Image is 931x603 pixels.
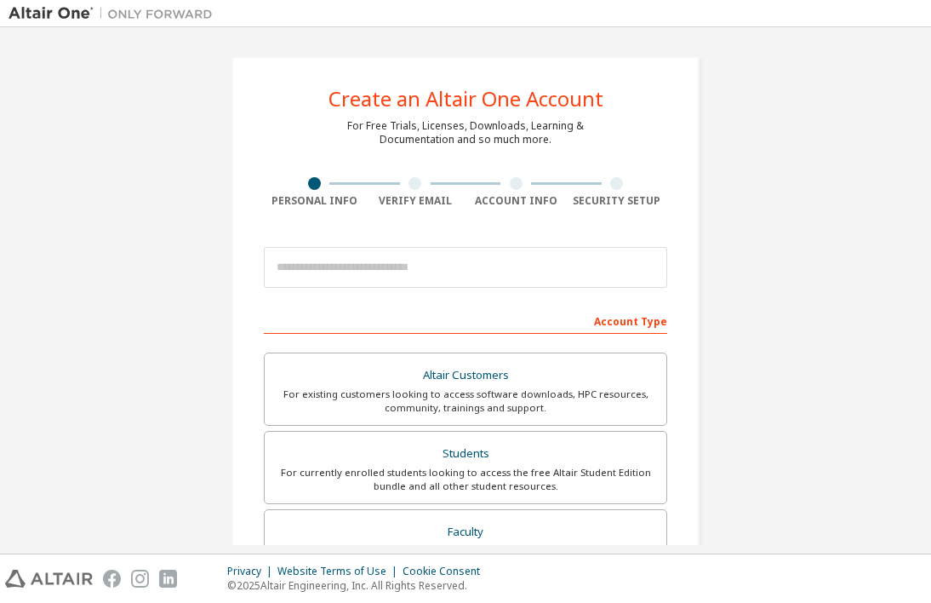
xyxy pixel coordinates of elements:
[328,89,603,109] div: Create an Altair One Account
[131,570,149,588] img: instagram.svg
[227,578,490,593] p: © 2025 Altair Engineering, Inc. All Rights Reserved.
[365,194,466,208] div: Verify Email
[275,466,656,493] div: For currently enrolled students looking to access the free Altair Student Edition bundle and all ...
[9,5,221,22] img: Altair One
[275,364,656,388] div: Altair Customers
[264,194,365,208] div: Personal Info
[103,570,121,588] img: facebook.svg
[275,388,656,415] div: For existing customers looking to access software downloads, HPC resources, community, trainings ...
[567,194,668,208] div: Security Setup
[227,565,277,578] div: Privacy
[277,565,403,578] div: Website Terms of Use
[347,119,584,146] div: For Free Trials, Licenses, Downloads, Learning & Documentation and so much more.
[465,194,567,208] div: Account Info
[264,307,667,334] div: Account Type
[275,520,656,544] div: Faculty
[159,570,177,588] img: linkedin.svg
[275,543,656,571] div: For faculty & administrators of academic institutions administering students and accessing softwa...
[5,570,93,588] img: altair_logo.svg
[403,565,490,578] div: Cookie Consent
[275,442,656,466] div: Students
